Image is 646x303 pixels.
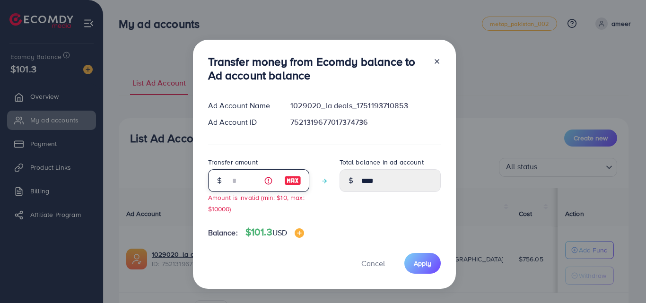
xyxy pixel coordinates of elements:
[606,260,639,296] iframe: Chat
[414,259,431,268] span: Apply
[295,228,304,238] img: image
[361,258,385,268] span: Cancel
[208,227,238,238] span: Balance:
[208,193,305,213] small: Amount is invalid (min: $10, max: $10000)
[272,227,287,238] span: USD
[283,100,448,111] div: 1029020_la deals_1751193710853
[283,117,448,128] div: 7521319677017374736
[208,55,426,82] h3: Transfer money from Ecomdy balance to Ad account balance
[208,157,258,167] label: Transfer amount
[201,117,283,128] div: Ad Account ID
[404,253,441,273] button: Apply
[340,157,424,167] label: Total balance in ad account
[349,253,397,273] button: Cancel
[245,226,304,238] h4: $101.3
[284,175,301,186] img: image
[201,100,283,111] div: Ad Account Name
